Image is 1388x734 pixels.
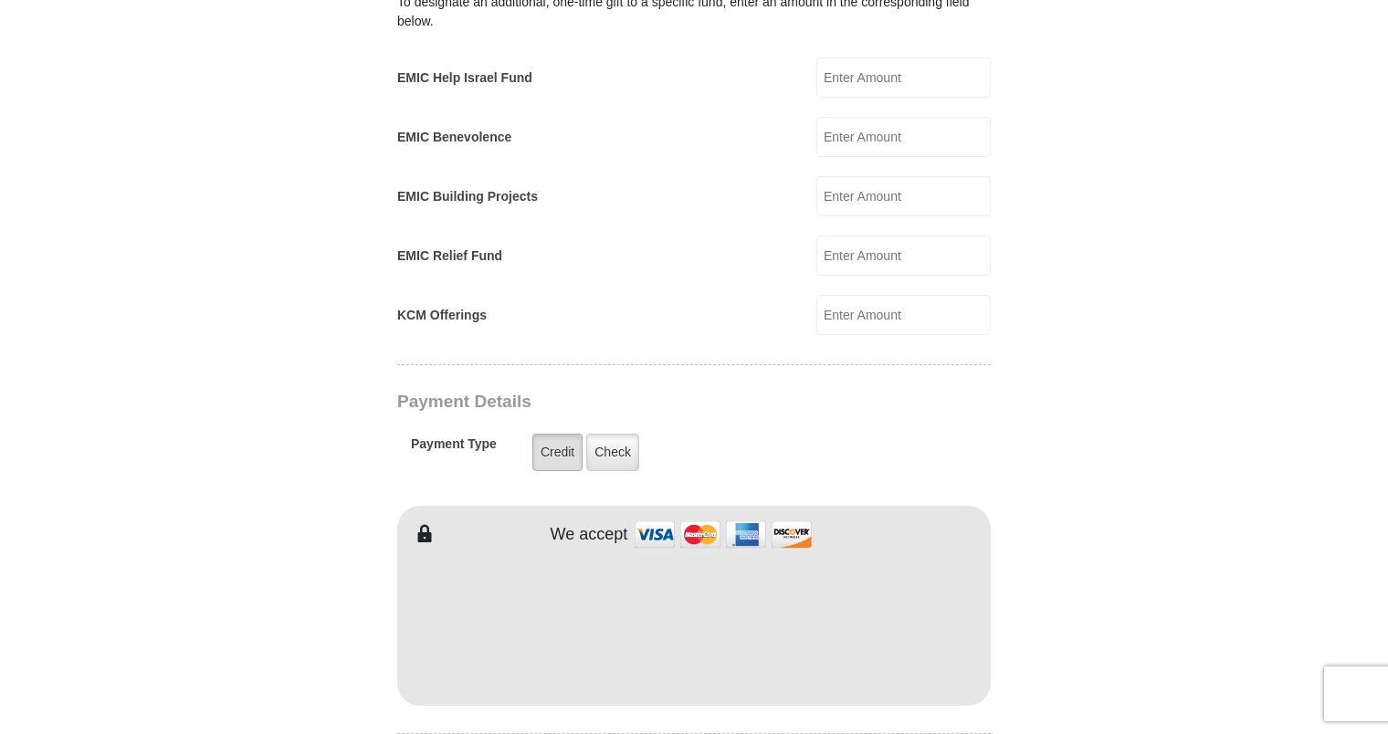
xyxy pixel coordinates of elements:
label: EMIC Building Projects [397,187,538,206]
h5: Payment Type [411,436,497,461]
label: Check [586,434,639,471]
label: EMIC Relief Fund [397,246,502,266]
h4: We accept [551,525,628,545]
label: KCM Offerings [397,306,487,325]
label: EMIC Help Israel Fund [397,68,532,88]
h3: Payment Details [397,392,863,413]
img: credit cards accepted [632,515,815,554]
input: Enter Amount [816,58,991,98]
input: Enter Amount [816,236,991,276]
label: Credit [532,434,583,471]
input: Enter Amount [816,117,991,157]
input: Enter Amount [816,295,991,335]
label: EMIC Benevolence [397,128,511,147]
input: Enter Amount [816,176,991,216]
